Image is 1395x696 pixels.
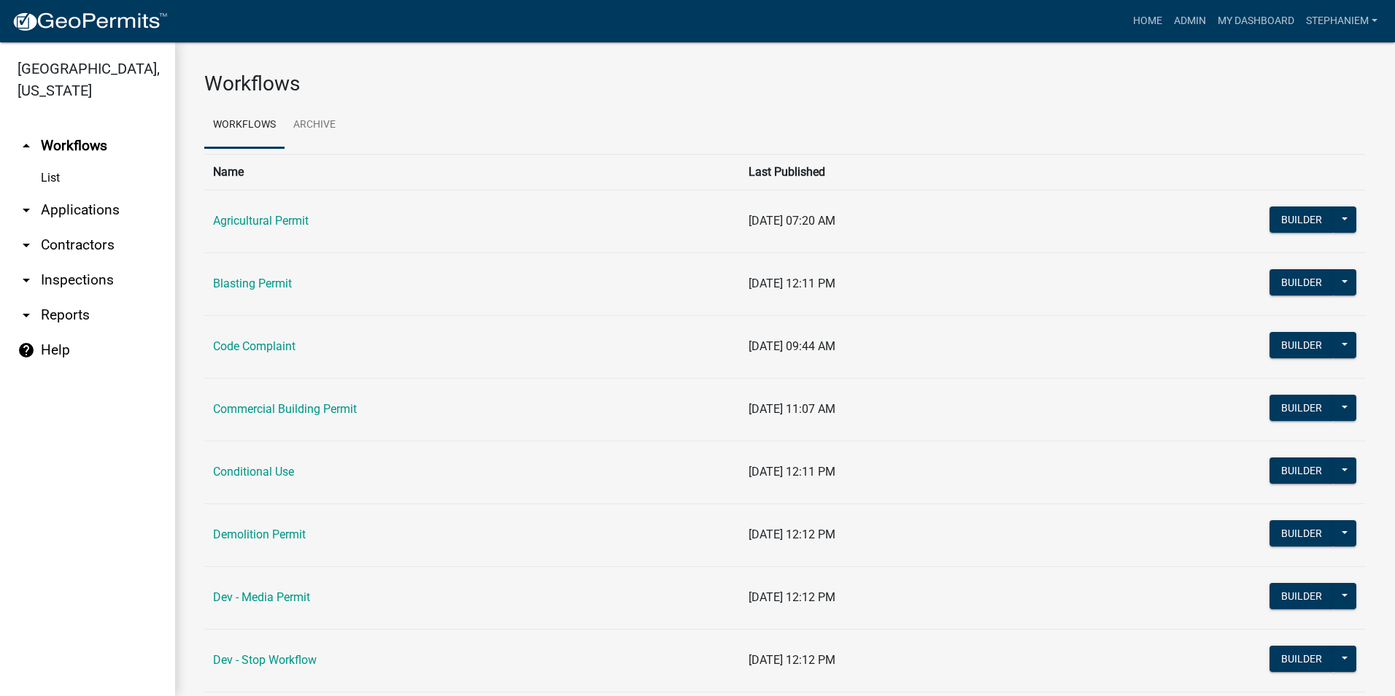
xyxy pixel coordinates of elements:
button: Builder [1270,395,1334,421]
span: [DATE] 12:11 PM [749,277,835,290]
span: [DATE] 07:20 AM [749,214,835,228]
button: Builder [1270,457,1334,484]
h3: Workflows [204,71,1366,96]
a: Dev - Media Permit [213,590,310,604]
button: Builder [1270,646,1334,672]
i: arrow_drop_down [18,236,35,254]
i: arrow_drop_down [18,201,35,219]
button: Builder [1270,583,1334,609]
button: Builder [1270,332,1334,358]
span: [DATE] 09:44 AM [749,339,835,353]
a: Demolition Permit [213,527,306,541]
button: Builder [1270,269,1334,295]
span: [DATE] 12:11 PM [749,465,835,479]
button: Builder [1270,520,1334,546]
span: [DATE] 12:12 PM [749,590,835,604]
i: arrow_drop_up [18,137,35,155]
a: Workflows [204,102,285,149]
th: Last Published [740,154,1186,190]
button: Builder [1270,206,1334,233]
a: Agricultural Permit [213,214,309,228]
a: Blasting Permit [213,277,292,290]
i: arrow_drop_down [18,306,35,324]
a: Archive [285,102,344,149]
a: Dev - Stop Workflow [213,653,317,667]
a: Home [1127,7,1168,35]
i: arrow_drop_down [18,271,35,289]
a: Commercial Building Permit [213,402,357,416]
span: [DATE] 12:12 PM [749,527,835,541]
a: StephanieM [1300,7,1383,35]
span: [DATE] 11:07 AM [749,402,835,416]
a: My Dashboard [1212,7,1300,35]
span: [DATE] 12:12 PM [749,653,835,667]
a: Admin [1168,7,1212,35]
a: Code Complaint [213,339,295,353]
i: help [18,341,35,359]
a: Conditional Use [213,465,294,479]
th: Name [204,154,740,190]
